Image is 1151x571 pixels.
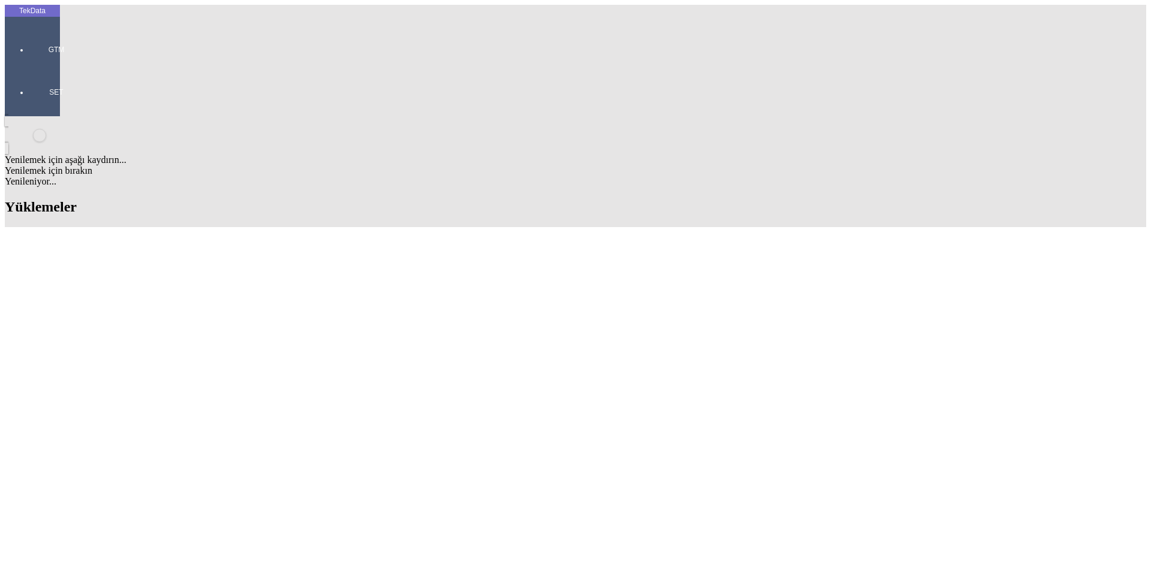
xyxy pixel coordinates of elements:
[5,199,1146,215] h2: Yüklemeler
[5,155,1146,165] div: Yenilemek için aşağı kaydırın...
[5,176,1146,187] div: Yenileniyor...
[5,6,60,16] div: TekData
[38,87,74,97] span: SET
[5,165,1146,176] div: Yenilemek için bırakın
[38,45,74,55] span: GTM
